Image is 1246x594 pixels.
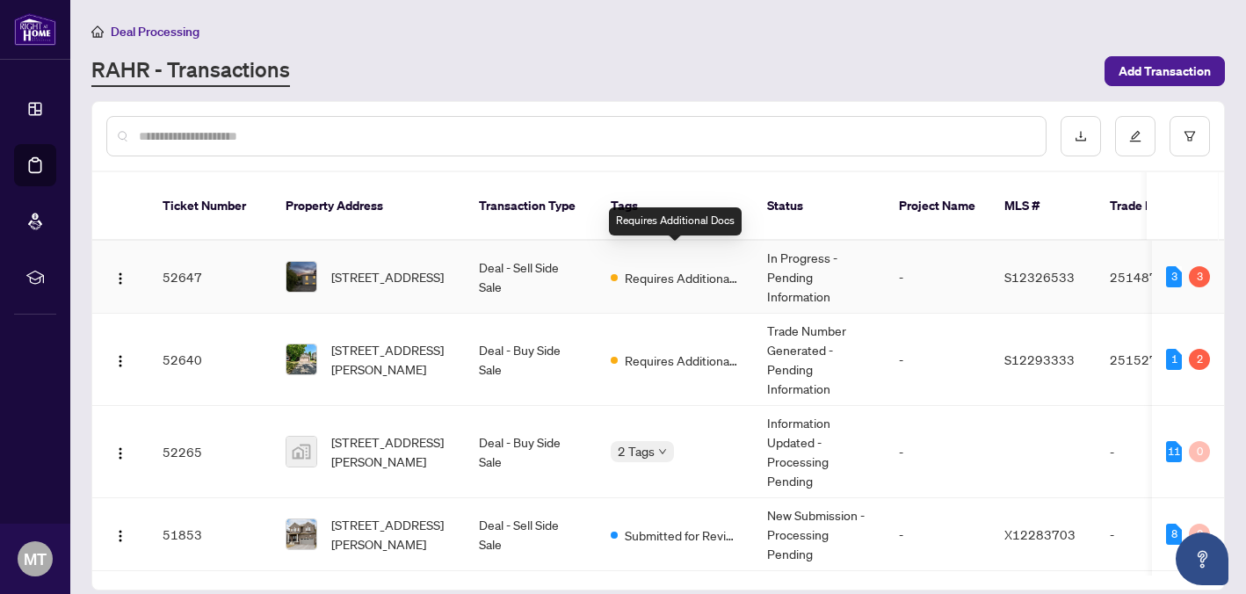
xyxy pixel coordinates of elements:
button: Logo [106,345,134,373]
img: thumbnail-img [286,519,316,549]
button: Add Transaction [1105,56,1225,86]
td: Deal - Sell Side Sale [465,241,597,314]
button: Open asap [1176,532,1228,585]
span: MT [24,547,47,571]
td: 2514879 [1096,241,1219,314]
span: filter [1184,130,1196,142]
td: 2515278 [1096,314,1219,406]
span: S12293333 [1004,351,1075,367]
td: - [1096,406,1219,498]
span: Submitted for Review [625,525,739,545]
div: Requires Additional Docs [609,207,742,235]
img: Logo [113,354,127,368]
span: [STREET_ADDRESS][PERSON_NAME] [331,515,451,554]
td: - [885,241,990,314]
td: 52647 [149,241,272,314]
button: Logo [106,520,134,548]
div: 11 [1166,441,1182,462]
span: S12326533 [1004,269,1075,285]
button: Logo [106,263,134,291]
img: thumbnail-img [286,344,316,374]
td: - [885,498,990,571]
td: Information Updated - Processing Pending [753,406,885,498]
img: Logo [113,272,127,286]
span: down [658,447,667,456]
span: 2 Tags [618,441,655,461]
span: [STREET_ADDRESS] [331,267,444,286]
td: 52265 [149,406,272,498]
img: thumbnail-img [286,437,316,467]
div: 2 [1189,349,1210,370]
a: RAHR - Transactions [91,55,290,87]
span: Add Transaction [1119,57,1211,85]
th: MLS # [990,172,1096,241]
td: 52640 [149,314,272,406]
td: - [885,314,990,406]
span: [STREET_ADDRESS][PERSON_NAME] [331,340,451,379]
div: 3 [1189,266,1210,287]
td: 51853 [149,498,272,571]
td: - [1096,498,1219,571]
th: Trade Number [1096,172,1219,241]
img: thumbnail-img [286,262,316,292]
img: Logo [113,529,127,543]
div: 3 [1166,266,1182,287]
th: Ticket Number [149,172,272,241]
img: Logo [113,446,127,460]
img: logo [14,13,56,46]
td: Deal - Buy Side Sale [465,406,597,498]
td: Trade Number Generated - Pending Information [753,314,885,406]
div: 0 [1189,524,1210,545]
th: Property Address [272,172,465,241]
span: download [1075,130,1087,142]
td: In Progress - Pending Information [753,241,885,314]
th: Project Name [885,172,990,241]
div: 8 [1166,524,1182,545]
td: New Submission - Processing Pending [753,498,885,571]
td: Deal - Buy Side Sale [465,314,597,406]
div: 1 [1166,349,1182,370]
td: - [885,406,990,498]
td: Deal - Sell Side Sale [465,498,597,571]
th: Tags [597,172,753,241]
button: download [1061,116,1101,156]
span: Requires Additional Docs [625,268,739,287]
span: Requires Additional Docs [625,351,739,370]
span: X12283703 [1004,526,1076,542]
span: [STREET_ADDRESS][PERSON_NAME] [331,432,451,471]
div: 0 [1189,441,1210,462]
button: Logo [106,438,134,466]
th: Transaction Type [465,172,597,241]
span: Deal Processing [111,24,199,40]
span: edit [1129,130,1141,142]
button: edit [1115,116,1155,156]
span: home [91,25,104,38]
button: filter [1170,116,1210,156]
th: Status [753,172,885,241]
